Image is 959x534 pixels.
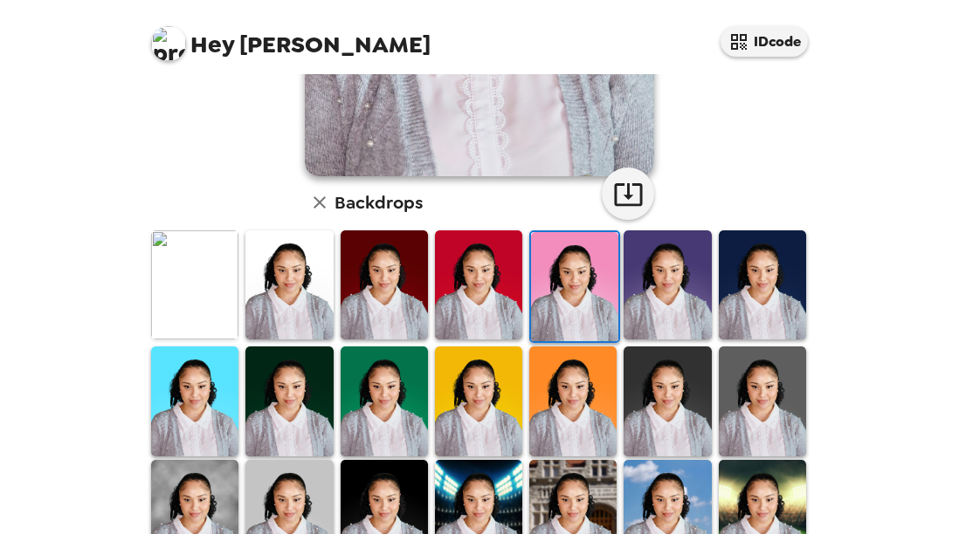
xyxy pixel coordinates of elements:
[151,17,431,57] span: [PERSON_NAME]
[721,26,808,57] button: IDcode
[151,26,186,61] img: profile pic
[190,29,234,60] span: Hey
[151,230,238,339] img: Original
[335,188,423,216] h6: Backdrops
